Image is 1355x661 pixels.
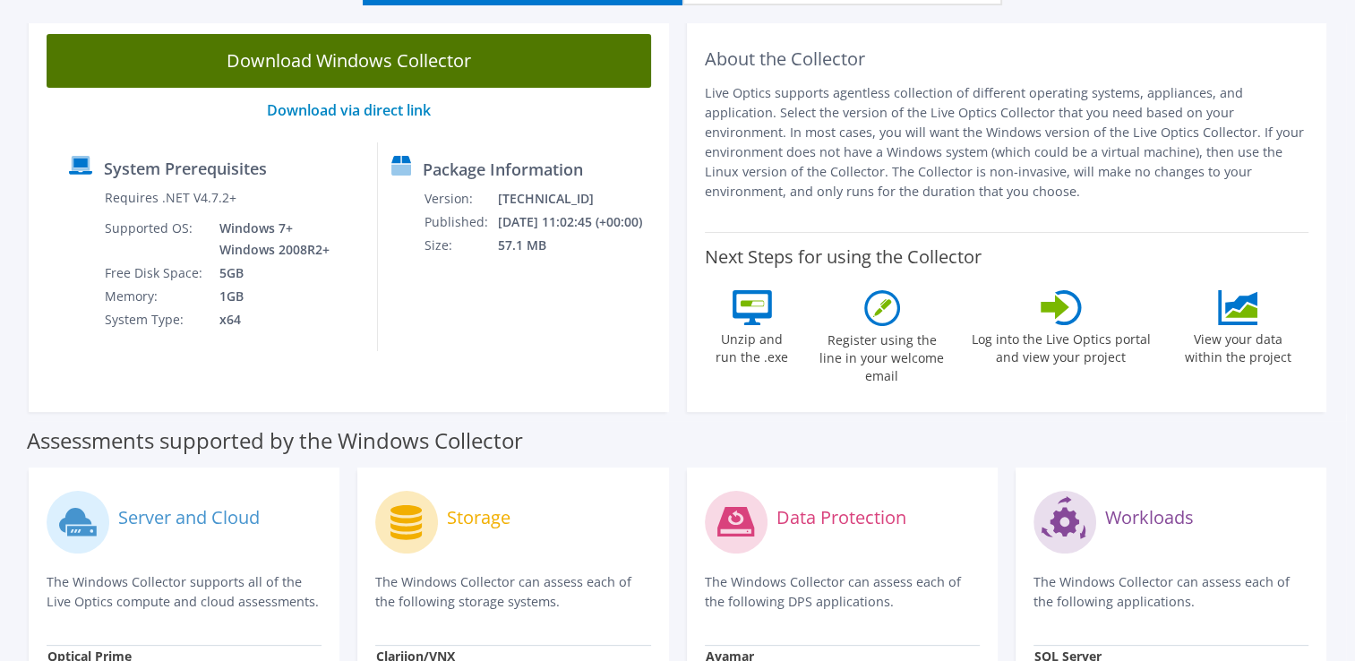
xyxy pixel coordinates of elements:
[27,432,523,450] label: Assessments supported by the Windows Collector
[118,509,260,527] label: Server and Cloud
[104,262,206,285] td: Free Disk Space:
[104,285,206,308] td: Memory:
[267,100,431,120] a: Download via direct link
[971,325,1152,366] label: Log into the Live Optics portal and view your project
[206,217,333,262] td: Windows 7+ Windows 2008R2+
[705,246,982,268] label: Next Steps for using the Collector
[705,572,980,612] p: The Windows Collector can assess each of the following DPS applications.
[424,234,497,257] td: Size:
[375,572,650,612] p: The Windows Collector can assess each of the following storage systems.
[424,210,497,234] td: Published:
[447,509,510,527] label: Storage
[423,160,583,178] label: Package Information
[105,189,236,207] label: Requires .NET V4.7.2+
[497,210,661,234] td: [DATE] 11:02:45 (+00:00)
[1033,572,1308,612] p: The Windows Collector can assess each of the following applications.
[705,48,1309,70] h2: About the Collector
[206,262,333,285] td: 5GB
[776,509,906,527] label: Data Protection
[705,83,1309,202] p: Live Optics supports agentless collection of different operating systems, appliances, and applica...
[1173,325,1302,366] label: View your data within the project
[497,234,661,257] td: 57.1 MB
[1105,509,1194,527] label: Workloads
[711,325,793,366] label: Unzip and run the .exe
[104,159,267,177] label: System Prerequisites
[424,187,497,210] td: Version:
[104,217,206,262] td: Supported OS:
[497,187,661,210] td: [TECHNICAL_ID]
[47,34,651,88] a: Download Windows Collector
[206,285,333,308] td: 1GB
[47,572,322,612] p: The Windows Collector supports all of the Live Optics compute and cloud assessments.
[206,308,333,331] td: x64
[104,308,206,331] td: System Type:
[815,326,949,385] label: Register using the line in your welcome email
